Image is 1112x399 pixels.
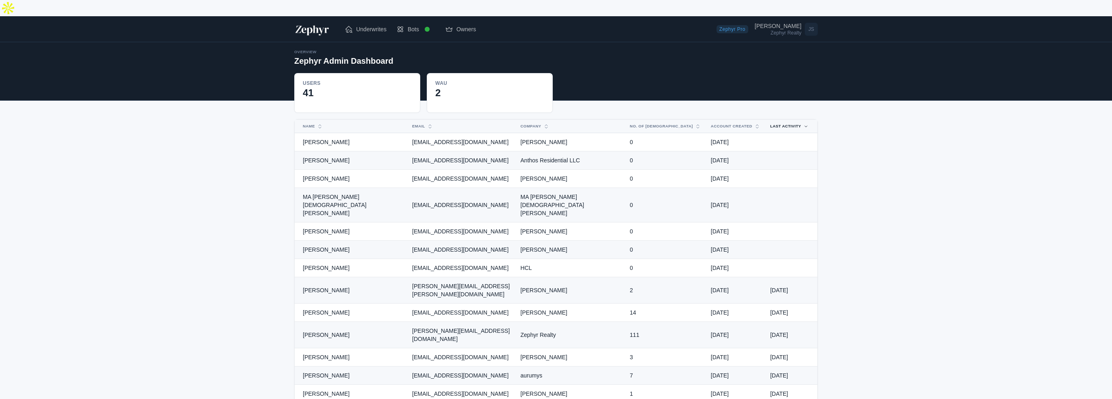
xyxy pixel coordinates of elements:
[706,222,765,241] td: [DATE]
[516,151,625,170] td: Anthos Residential LLC
[435,80,447,86] div: WAU
[516,348,625,367] td: [PERSON_NAME]
[755,21,818,37] a: Open user menu
[295,277,407,304] td: [PERSON_NAME]
[407,120,506,133] button: Email
[407,222,515,241] td: [EMAIL_ADDRESS][DOMAIN_NAME]
[407,277,515,304] td: [PERSON_NAME][EMAIL_ADDRESS][PERSON_NAME][DOMAIN_NAME]
[706,188,765,222] td: [DATE]
[440,21,481,37] a: Owners
[407,241,515,259] td: [EMAIL_ADDRESS][DOMAIN_NAME]
[625,304,706,322] td: 14
[706,348,765,367] td: [DATE]
[706,241,765,259] td: [DATE]
[516,304,625,322] td: [PERSON_NAME]
[765,348,817,367] td: [DATE]
[755,23,801,29] div: [PERSON_NAME]
[516,259,625,277] td: HCL
[407,133,515,151] td: [EMAIL_ADDRESS][DOMAIN_NAME]
[407,170,515,188] td: [EMAIL_ADDRESS][DOMAIN_NAME]
[765,120,804,133] button: Last Activity
[407,348,515,367] td: [EMAIL_ADDRESS][DOMAIN_NAME]
[706,170,765,188] td: [DATE]
[706,304,765,322] td: [DATE]
[295,348,407,367] td: [PERSON_NAME]
[765,322,817,348] td: [DATE]
[625,241,706,259] td: 0
[755,30,801,35] div: Zephyr Realty
[706,277,765,304] td: [DATE]
[706,322,765,348] td: [DATE]
[516,241,625,259] td: [PERSON_NAME]
[391,18,440,41] a: Bots
[625,133,706,151] td: 0
[625,151,706,170] td: 0
[516,322,625,348] td: Zephyr Realty
[407,304,515,322] td: [EMAIL_ADDRESS][DOMAIN_NAME]
[516,277,625,304] td: [PERSON_NAME]
[303,86,412,99] div: 41
[295,322,407,348] td: [PERSON_NAME]
[295,241,407,259] td: [PERSON_NAME]
[516,367,625,385] td: aurumys
[765,277,817,304] td: [DATE]
[295,222,407,241] td: [PERSON_NAME]
[295,188,407,222] td: MA [PERSON_NAME][DEMOGRAPHIC_DATA] [PERSON_NAME]
[295,133,407,151] td: [PERSON_NAME]
[407,322,515,348] td: [PERSON_NAME][EMAIL_ADDRESS][DOMAIN_NAME]
[356,25,387,33] span: Underwrites
[407,151,515,170] td: [EMAIL_ADDRESS][DOMAIN_NAME]
[294,55,393,67] h2: Zephyr Admin Dashboard
[516,133,625,151] td: [PERSON_NAME]
[340,21,391,37] a: Underwrites
[765,304,817,322] td: [DATE]
[805,23,818,36] span: JS
[706,367,765,385] td: [DATE]
[625,188,706,222] td: 0
[625,367,706,385] td: 7
[706,133,765,151] td: [DATE]
[706,151,765,170] td: [DATE]
[407,188,515,222] td: [EMAIL_ADDRESS][DOMAIN_NAME]
[456,25,476,33] span: Owners
[625,120,696,133] button: No. of [DEMOGRAPHIC_DATA]
[435,86,544,99] div: 2
[625,222,706,241] td: 0
[295,304,407,322] td: [PERSON_NAME]
[625,348,706,367] td: 3
[625,277,706,304] td: 2
[516,170,625,188] td: [PERSON_NAME]
[516,120,615,133] button: Company
[625,322,706,348] td: 111
[295,151,407,170] td: [PERSON_NAME]
[625,259,706,277] td: 0
[294,49,393,55] div: Overview
[295,367,407,385] td: [PERSON_NAME]
[303,80,321,86] div: Users
[407,259,515,277] td: [EMAIL_ADDRESS][DOMAIN_NAME]
[516,188,625,222] td: MA [PERSON_NAME][DEMOGRAPHIC_DATA] [PERSON_NAME]
[407,367,515,385] td: [EMAIL_ADDRESS][DOMAIN_NAME]
[706,120,756,133] button: Account Created
[717,25,748,33] span: Zephyr Pro
[765,367,817,385] td: [DATE]
[625,170,706,188] td: 0
[408,25,419,33] span: Bots
[295,259,407,277] td: [PERSON_NAME]
[516,222,625,241] td: [PERSON_NAME]
[706,259,765,277] td: [DATE]
[298,120,397,133] button: Name
[294,23,330,36] img: Zephyr Logo
[295,170,407,188] td: [PERSON_NAME]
